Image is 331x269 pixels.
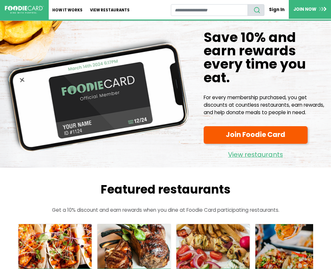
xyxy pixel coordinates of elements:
[5,207,326,214] p: Get a 10% discount and earn rewards when you dine at Foodie Card participating restaurants.
[171,4,248,16] input: restaurant search
[204,94,326,116] p: For every membership purchased, you get discounts at countless restaurants, earn rewards, and hel...
[5,6,44,14] img: FoodieCard; Eat, Drink, Save, Donate
[204,146,308,160] a: View restaurants
[264,4,289,15] a: Sign In
[204,126,308,144] a: Join Foodie Card
[248,4,264,16] button: search
[204,31,326,84] h1: Save 10% and earn rewards every time you eat.
[18,224,92,269] img: Tap Room - Ronkonkoma
[97,224,171,269] img: Rothmann's Steakhouse
[176,224,249,269] img: Kyma
[255,224,329,269] img: Dirty Taco + Tequila - Smithtown
[5,182,326,196] h2: Featured restaurants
